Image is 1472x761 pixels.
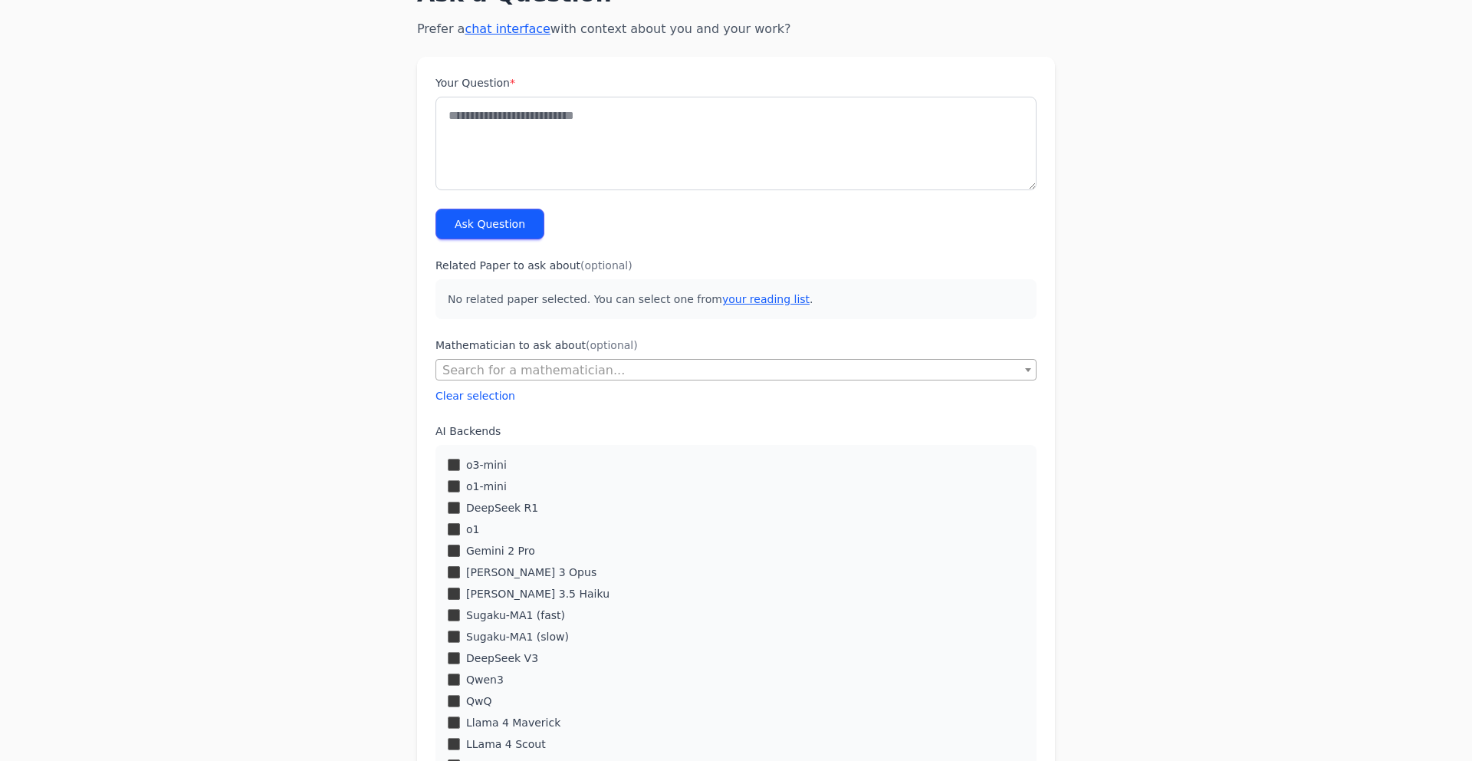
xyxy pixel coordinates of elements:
[436,360,1036,381] span: Search for a mathematician...
[466,543,535,558] label: Gemini 2 Pro
[580,259,632,272] span: (optional)
[435,209,544,239] button: Ask Question
[435,359,1037,380] span: Search for a mathematician...
[435,258,1037,273] label: Related Paper to ask about
[435,338,1037,353] label: Mathematician to ask about
[466,522,479,537] label: o1
[466,672,504,687] label: Qwen3
[586,339,638,351] span: (optional)
[435,75,1037,91] label: Your Question
[466,457,507,473] label: o3-mini
[435,388,515,404] button: Clear selection
[466,651,538,666] label: DeepSeek V3
[465,21,550,36] a: chat interface
[442,363,625,377] span: Search for a mathematician...
[466,629,569,644] label: Sugaku-MA1 (slow)
[466,565,596,580] label: [PERSON_NAME] 3 Opus
[466,715,560,730] label: Llama 4 Maverick
[466,500,538,516] label: DeepSeek R1
[466,479,507,494] label: o1-mini
[417,20,1055,38] p: Prefer a with context about you and your work?
[466,586,609,601] label: [PERSON_NAME] 3.5 Haiku
[466,736,546,752] label: LLama 4 Scout
[466,608,565,623] label: Sugaku-MA1 (fast)
[435,423,1037,439] label: AI Backends
[435,279,1037,319] p: No related paper selected. You can select one from .
[722,293,810,305] a: your reading list
[466,693,492,709] label: QwQ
